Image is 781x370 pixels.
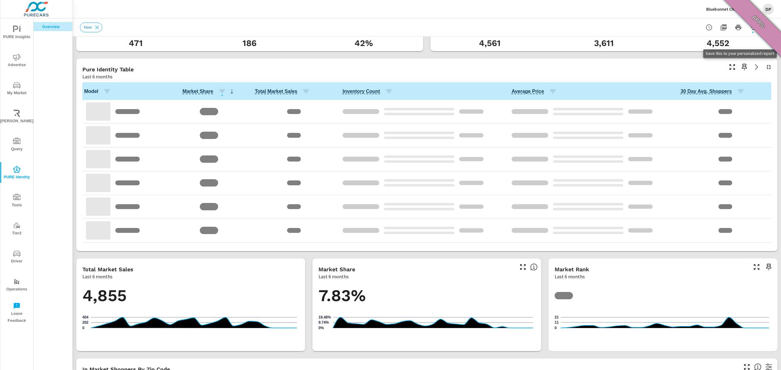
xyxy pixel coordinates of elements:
[0,18,33,327] div: nav menu
[319,321,329,325] text: 9.74%
[196,38,303,48] h3: 186
[2,54,31,69] span: Advertise
[182,88,236,95] span: Market Share
[319,273,349,280] p: Last 6 months
[82,266,133,272] h5: Total Market Sales
[82,66,134,73] h5: Pure Identity Table
[512,88,559,95] span: Average Price
[551,38,657,48] h3: 3,611
[91,333,112,345] p: Week of [DATE]
[82,315,88,319] text: 404
[278,333,299,345] p: Week of [DATE]
[727,62,737,72] button: Make Fullscreen
[2,110,31,125] span: [PERSON_NAME]
[530,263,538,271] span: Dealer Sales within ZipCode / Total Market Sales. [Market = within dealer PMA (or 60 miles if no ...
[764,62,774,72] button: Minimize Widget
[718,21,730,34] button: "Export Report to PDF"
[681,88,747,95] span: 30 Day Avg. Shoppers
[763,4,774,15] div: DP
[319,285,535,306] h1: 7.83%
[514,333,535,345] p: Week of [DATE]
[561,333,582,345] p: Week of [DATE]
[747,21,759,34] button: Apply Filters
[706,6,758,12] p: Bluebonnet Chrysler Dodge
[664,38,771,48] h3: 4,552
[255,88,312,95] span: Total Market Sales
[255,88,297,95] span: Total sales for that model within the set market.
[761,21,774,34] button: Select Date Range
[752,262,761,272] button: Make Fullscreen
[82,285,299,306] h1: 4,855
[512,88,544,95] span: Average Price
[310,38,417,48] h3: 42%
[82,321,88,325] text: 202
[34,22,72,31] div: Overview
[518,262,528,272] button: Make Fullscreen
[80,23,102,32] div: New
[764,262,774,272] span: Save this to your personalized report
[555,273,585,280] p: Last 6 months
[80,25,95,30] span: New
[2,166,31,181] span: PURE Identity
[42,23,67,30] p: Overview
[2,82,31,97] span: My Market
[82,326,85,330] text: 0
[343,88,380,95] span: Count of Unique Inventory from websites within the market.
[732,21,744,34] button: Print Report
[319,326,324,330] text: 0%
[319,266,355,272] h5: Market Share
[555,320,559,325] text: 11
[2,26,31,41] span: PURE Insights
[750,333,771,345] p: Week of [DATE]
[437,38,543,48] h3: 4,561
[2,278,31,293] span: Operations
[555,266,589,272] h5: Market Rank
[343,88,395,95] span: Inventory Count
[82,38,189,48] h3: 471
[2,250,31,265] span: Driver
[82,273,113,280] p: Last 6 months
[82,73,113,80] p: Last 6 months
[319,315,331,319] text: 19.48%
[555,315,559,319] text: 21
[2,138,31,153] span: Query
[182,88,213,95] span: Model sales / Total Market Sales. [Market = within dealer PMA (or 60 miles if no PMA is defined) ...
[2,194,31,209] span: Tools
[681,88,732,95] span: PURE Identity shoppers interested in that specific model.
[555,326,557,330] text: 0
[2,222,31,237] span: Tier2
[2,302,31,324] span: Leave Feedback
[333,333,354,345] p: Week of [DATE]
[84,88,113,95] span: Model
